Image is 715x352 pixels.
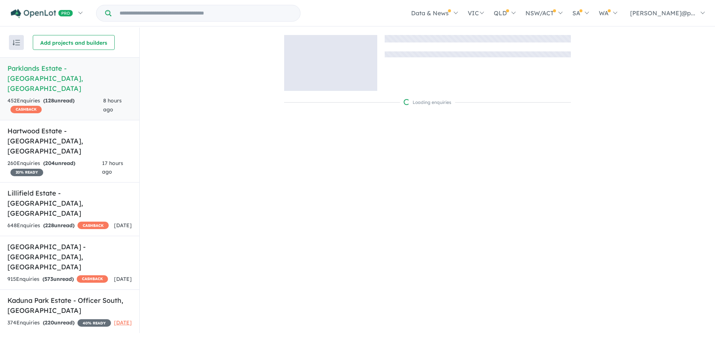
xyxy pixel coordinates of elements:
[7,63,132,93] h5: Parklands Estate - [GEOGRAPHIC_DATA] , [GEOGRAPHIC_DATA]
[42,276,74,282] strong: ( unread)
[77,275,108,283] span: CASHBACK
[114,222,132,229] span: [DATE]
[7,295,132,315] h5: Kaduna Park Estate - Officer South , [GEOGRAPHIC_DATA]
[630,9,695,17] span: [PERSON_NAME]@p...
[404,99,451,106] div: Loading enquiries
[77,319,111,327] span: 40 % READY
[10,169,43,176] span: 20 % READY
[43,97,74,104] strong: ( unread)
[45,319,54,326] span: 220
[10,106,42,113] span: CASHBACK
[13,40,20,45] img: sort.svg
[114,276,132,282] span: [DATE]
[7,275,108,284] div: 915 Enquir ies
[103,97,122,113] span: 8 hours ago
[44,276,53,282] span: 573
[43,222,74,229] strong: ( unread)
[77,222,109,229] span: CASHBACK
[43,160,75,167] strong: ( unread)
[113,5,299,21] input: Try estate name, suburb, builder or developer
[45,97,54,104] span: 128
[102,160,123,175] span: 17 hours ago
[7,96,103,114] div: 452 Enquir ies
[43,319,74,326] strong: ( unread)
[45,222,54,229] span: 228
[7,159,102,177] div: 260 Enquir ies
[7,221,109,230] div: 648 Enquir ies
[114,319,132,326] span: [DATE]
[11,9,73,18] img: Openlot PRO Logo White
[45,160,55,167] span: 204
[7,126,132,156] h5: Hartwood Estate - [GEOGRAPHIC_DATA] , [GEOGRAPHIC_DATA]
[33,35,115,50] button: Add projects and builders
[7,318,111,327] div: 374 Enquir ies
[7,242,132,272] h5: [GEOGRAPHIC_DATA] - [GEOGRAPHIC_DATA] , [GEOGRAPHIC_DATA]
[7,188,132,218] h5: Lillifield Estate - [GEOGRAPHIC_DATA] , [GEOGRAPHIC_DATA]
